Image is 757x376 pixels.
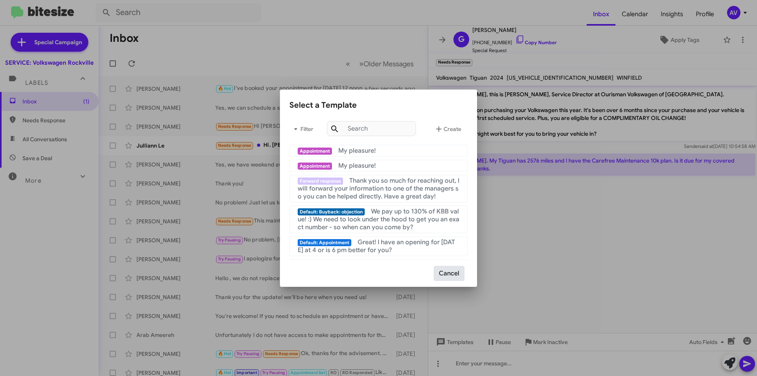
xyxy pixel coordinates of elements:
[298,163,332,170] span: Appointment
[298,239,351,246] span: Default: Appointment
[434,266,464,281] button: Cancel
[338,147,376,155] span: My pleasure!
[327,121,416,136] input: Search
[289,99,468,112] div: Select a Template
[298,177,459,200] span: Thank you so much for reaching out, I will forward your information to one of the managers so you...
[298,208,365,215] span: Default: Buyback: objection
[298,208,459,231] span: We pay up to 130% of KBB value! :) We need to look under the hood to get you an exact number - so...
[298,148,332,155] span: Appointment
[338,162,376,170] span: My pleasure!
[428,120,468,138] button: Create
[298,178,343,185] span: Forward response
[434,122,461,136] span: Create
[298,238,455,254] span: Great! I have an opening for [DATE] at 4 or is 6 pm better for you?
[289,120,315,138] button: Filter
[289,122,315,136] span: Filter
